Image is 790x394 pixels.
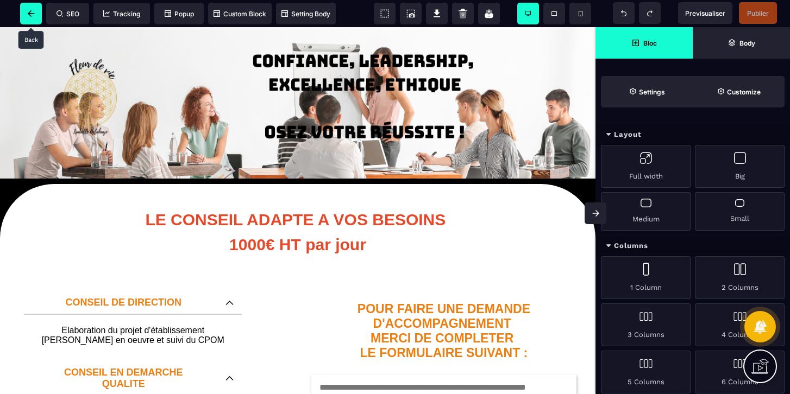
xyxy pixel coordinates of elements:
[601,256,691,299] div: 1 Column
[214,10,266,18] span: Custom Block
[695,303,785,346] div: 4 Columns
[601,303,691,346] div: 3 Columns
[145,183,450,226] b: LE CONSEIL ADAPTE A VOS BESOINS 1000€ HT par jour
[685,9,725,17] span: Previsualiser
[103,10,140,18] span: Tracking
[693,76,785,107] span: Open Style Manager
[739,39,755,47] strong: Body
[165,10,194,18] span: Popup
[678,2,732,24] span: Preview
[643,39,657,47] strong: Bloc
[695,256,785,299] div: 2 Columns
[400,3,422,24] span: Screenshot
[695,145,785,188] div: Big
[695,351,785,393] div: 6 Columns
[639,88,665,96] strong: Settings
[727,88,761,96] strong: Customize
[358,275,534,333] b: POUR FAIRE UNE DEMANDE D'ACCOMPAGNEMENT MERCI DE COMPLETER LE FORMULAIRE SUIVANT :
[601,351,691,393] div: 5 Columns
[35,298,231,318] p: Elaboration du projet d'établissement [PERSON_NAME] en oeuvre et suivi du CPOM
[601,76,693,107] span: Settings
[32,340,215,363] p: CONSEIL EN DEMARCHE QUALITE
[601,145,691,188] div: Full width
[57,10,79,18] span: SEO
[601,192,691,231] div: Medium
[695,192,785,231] div: Small
[595,125,790,145] div: Layout
[693,27,790,59] span: Open Layer Manager
[374,3,396,24] span: View components
[595,236,790,256] div: Columns
[32,270,215,281] p: CONSEIL DE DIRECTION
[747,9,769,17] span: Publier
[595,27,693,59] span: Open Blocks
[281,10,330,18] span: Setting Body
